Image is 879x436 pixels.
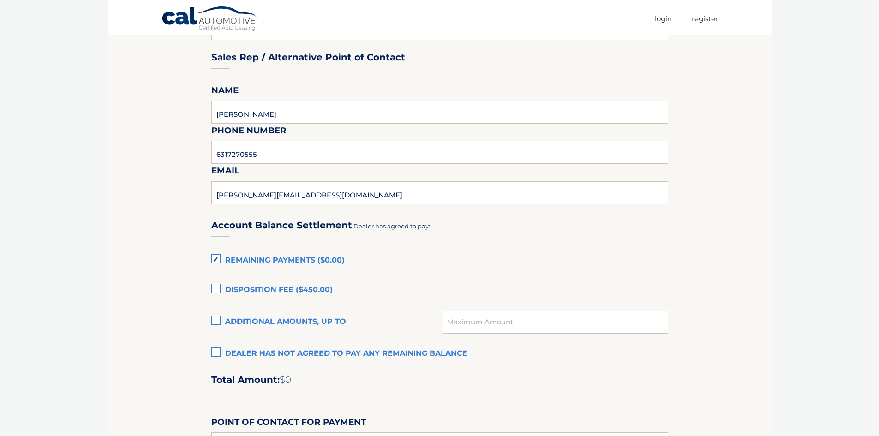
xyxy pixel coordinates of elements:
[211,84,239,101] label: Name
[211,345,668,363] label: Dealer has not agreed to pay any remaining balance
[443,311,668,334] input: Maximum Amount
[211,281,668,299] label: Disposition Fee ($450.00)
[353,222,430,230] span: Dealer has agreed to pay:
[161,6,258,33] a: Cal Automotive
[211,124,287,141] label: Phone Number
[211,251,668,270] label: Remaining Payments ($0.00)
[211,52,405,63] h3: Sales Rep / Alternative Point of Contact
[211,164,239,181] label: Email
[280,374,291,385] span: $0
[211,415,366,432] label: Point of Contact for Payment
[211,313,443,331] label: Additional amounts, up to
[211,220,352,231] h3: Account Balance Settlement
[655,11,672,26] a: Login
[692,11,718,26] a: Register
[211,374,668,386] h2: Total Amount:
